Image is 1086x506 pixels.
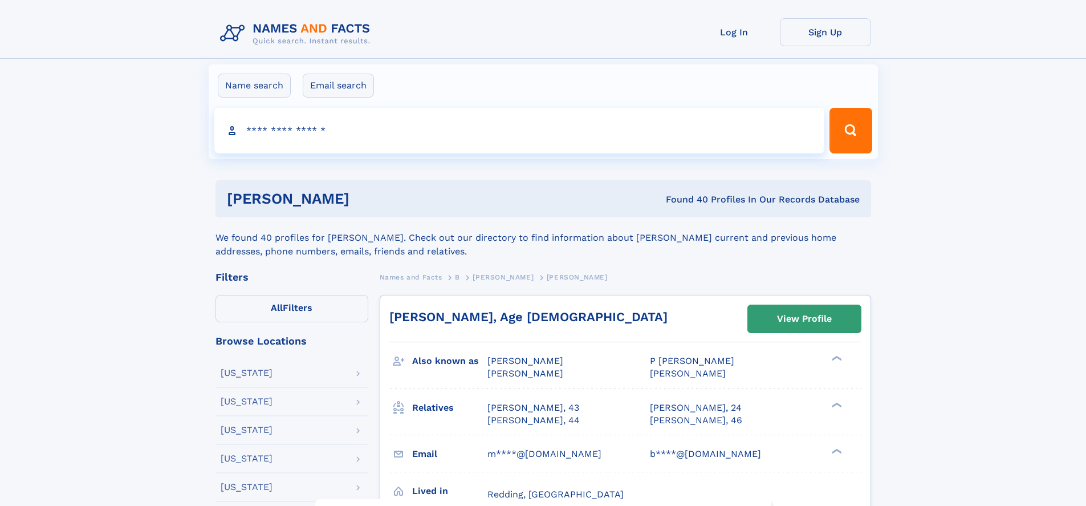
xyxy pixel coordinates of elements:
[215,272,368,282] div: Filters
[215,18,380,49] img: Logo Names and Facts
[221,454,272,463] div: [US_STATE]
[221,397,272,406] div: [US_STATE]
[473,270,534,284] a: [PERSON_NAME]
[777,306,832,332] div: View Profile
[547,273,608,281] span: [PERSON_NAME]
[507,193,860,206] div: Found 40 Profiles In Our Records Database
[689,18,780,46] a: Log In
[455,273,460,281] span: B
[221,483,272,492] div: [US_STATE]
[412,481,487,501] h3: Lived in
[487,355,563,366] span: [PERSON_NAME]
[412,444,487,464] h3: Email
[650,368,726,379] span: [PERSON_NAME]
[215,295,368,322] label: Filters
[412,398,487,418] h3: Relatives
[829,447,843,455] div: ❯
[389,310,668,324] a: [PERSON_NAME], Age [DEMOGRAPHIC_DATA]
[227,192,508,206] h1: [PERSON_NAME]
[221,426,272,435] div: [US_STATE]
[487,489,624,500] span: Redding, [GEOGRAPHIC_DATA]
[218,74,291,98] label: Name search
[487,402,579,414] a: [PERSON_NAME], 43
[271,302,283,313] span: All
[455,270,460,284] a: B
[829,108,872,153] button: Search Button
[412,351,487,371] h3: Also known as
[829,401,843,408] div: ❯
[221,369,272,378] div: [US_STATE]
[829,355,843,362] div: ❯
[650,414,742,427] a: [PERSON_NAME], 46
[380,270,442,284] a: Names and Facts
[215,336,368,346] div: Browse Locations
[650,402,742,414] a: [PERSON_NAME], 24
[487,414,580,427] a: [PERSON_NAME], 44
[473,273,534,281] span: [PERSON_NAME]
[303,74,374,98] label: Email search
[215,217,871,258] div: We found 40 profiles for [PERSON_NAME]. Check out our directory to find information about [PERSON...
[487,368,563,379] span: [PERSON_NAME]
[650,355,734,366] span: P [PERSON_NAME]
[748,305,861,333] a: View Profile
[214,108,825,153] input: search input
[780,18,871,46] a: Sign Up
